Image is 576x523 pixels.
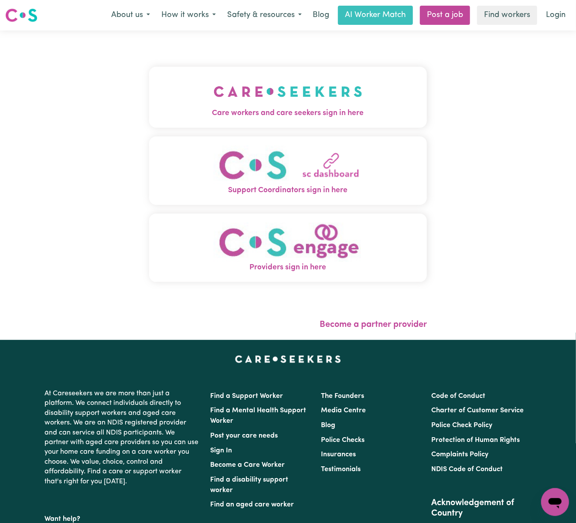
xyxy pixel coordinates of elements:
[5,7,37,23] img: Careseekers logo
[211,407,307,425] a: Find a Mental Health Support Worker
[211,432,278,439] a: Post your care needs
[235,356,341,363] a: Careseekers home page
[477,6,537,25] a: Find workers
[211,393,283,400] a: Find a Support Worker
[211,447,232,454] a: Sign In
[211,476,289,494] a: Find a disability support worker
[156,6,222,24] button: How it works
[211,462,285,469] a: Become a Care Worker
[431,422,492,429] a: Police Check Policy
[321,451,356,458] a: Insurances
[149,136,427,205] button: Support Coordinators sign in here
[320,320,427,329] a: Become a partner provider
[149,108,427,119] span: Care workers and care seekers sign in here
[541,488,569,516] iframe: Button to launch messaging window
[106,6,156,24] button: About us
[149,185,427,196] span: Support Coordinators sign in here
[222,6,307,24] button: Safety & resources
[431,466,503,473] a: NDIS Code of Conduct
[321,437,365,444] a: Police Checks
[321,422,335,429] a: Blog
[5,5,37,25] a: Careseekers logo
[321,466,361,473] a: Testimonials
[431,393,485,400] a: Code of Conduct
[45,385,200,490] p: At Careseekers we are more than just a platform. We connect individuals directly to disability su...
[149,214,427,282] button: Providers sign in here
[321,407,366,414] a: Media Centre
[431,407,524,414] a: Charter of Customer Service
[420,6,470,25] a: Post a job
[307,6,334,25] a: Blog
[431,498,531,519] h2: Acknowledgement of Country
[431,451,488,458] a: Complaints Policy
[431,437,520,444] a: Protection of Human Rights
[338,6,413,25] a: AI Worker Match
[211,501,294,508] a: Find an aged care worker
[149,262,427,273] span: Providers sign in here
[149,67,427,128] button: Care workers and care seekers sign in here
[541,6,571,25] a: Login
[321,393,364,400] a: The Founders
